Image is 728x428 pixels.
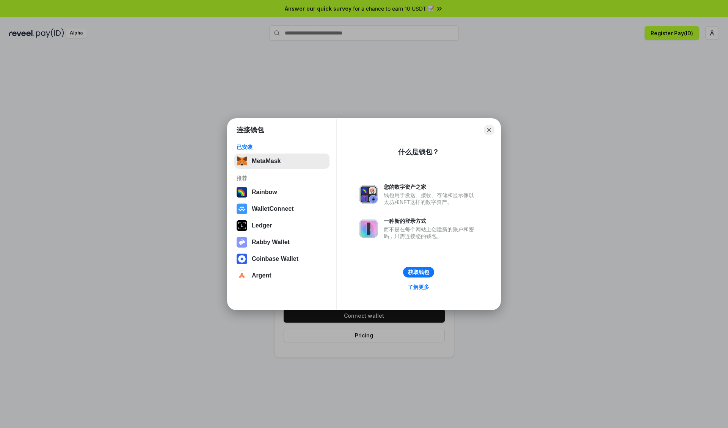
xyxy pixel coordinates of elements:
[234,185,329,200] button: Rainbow
[384,183,478,190] div: 您的数字资产之家
[384,218,478,224] div: 一种新的登录方式
[237,270,247,281] img: svg+xml,%3Csvg%20width%3D%2228%22%20height%3D%2228%22%20viewBox%3D%220%200%2028%2028%22%20fill%3D...
[237,204,247,214] img: svg+xml,%3Csvg%20width%3D%2228%22%20height%3D%2228%22%20viewBox%3D%220%200%2028%2028%22%20fill%3D...
[234,235,329,250] button: Rabby Wallet
[234,218,329,233] button: Ledger
[252,272,271,279] div: Argent
[234,251,329,267] button: Coinbase Wallet
[237,254,247,264] img: svg+xml,%3Csvg%20width%3D%2228%22%20height%3D%2228%22%20viewBox%3D%220%200%2028%2028%22%20fill%3D...
[252,256,298,262] div: Coinbase Wallet
[237,187,247,198] img: svg+xml,%3Csvg%20width%3D%22120%22%20height%3D%22120%22%20viewBox%3D%220%200%20120%20120%22%20fil...
[252,189,277,196] div: Rainbow
[252,158,281,165] div: MetaMask
[384,226,478,240] div: 而不是在每个网站上创建新的账户和密码，只需连接您的钱包。
[237,175,327,182] div: 推荐
[252,205,294,212] div: WalletConnect
[237,144,327,151] div: 已安装
[237,220,247,231] img: svg+xml,%3Csvg%20xmlns%3D%22http%3A%2F%2Fwww.w3.org%2F2000%2Fsvg%22%20width%3D%2228%22%20height%3...
[398,147,439,157] div: 什么是钱包？
[408,269,429,276] div: 获取钱包
[403,282,434,292] a: 了解更多
[252,239,290,246] div: Rabby Wallet
[237,125,264,135] h1: 连接钱包
[359,185,378,204] img: svg+xml,%3Csvg%20xmlns%3D%22http%3A%2F%2Fwww.w3.org%2F2000%2Fsvg%22%20fill%3D%22none%22%20viewBox...
[384,192,478,205] div: 钱包用于发送、接收、存储和显示像以太坊和NFT这样的数字资产。
[237,237,247,248] img: svg+xml,%3Csvg%20xmlns%3D%22http%3A%2F%2Fwww.w3.org%2F2000%2Fsvg%22%20fill%3D%22none%22%20viewBox...
[234,154,329,169] button: MetaMask
[252,222,272,229] div: Ledger
[484,125,494,135] button: Close
[408,284,429,290] div: 了解更多
[403,267,434,277] button: 获取钱包
[359,219,378,238] img: svg+xml,%3Csvg%20xmlns%3D%22http%3A%2F%2Fwww.w3.org%2F2000%2Fsvg%22%20fill%3D%22none%22%20viewBox...
[234,268,329,283] button: Argent
[237,156,247,166] img: svg+xml,%3Csvg%20fill%3D%22none%22%20height%3D%2233%22%20viewBox%3D%220%200%2035%2033%22%20width%...
[234,201,329,216] button: WalletConnect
